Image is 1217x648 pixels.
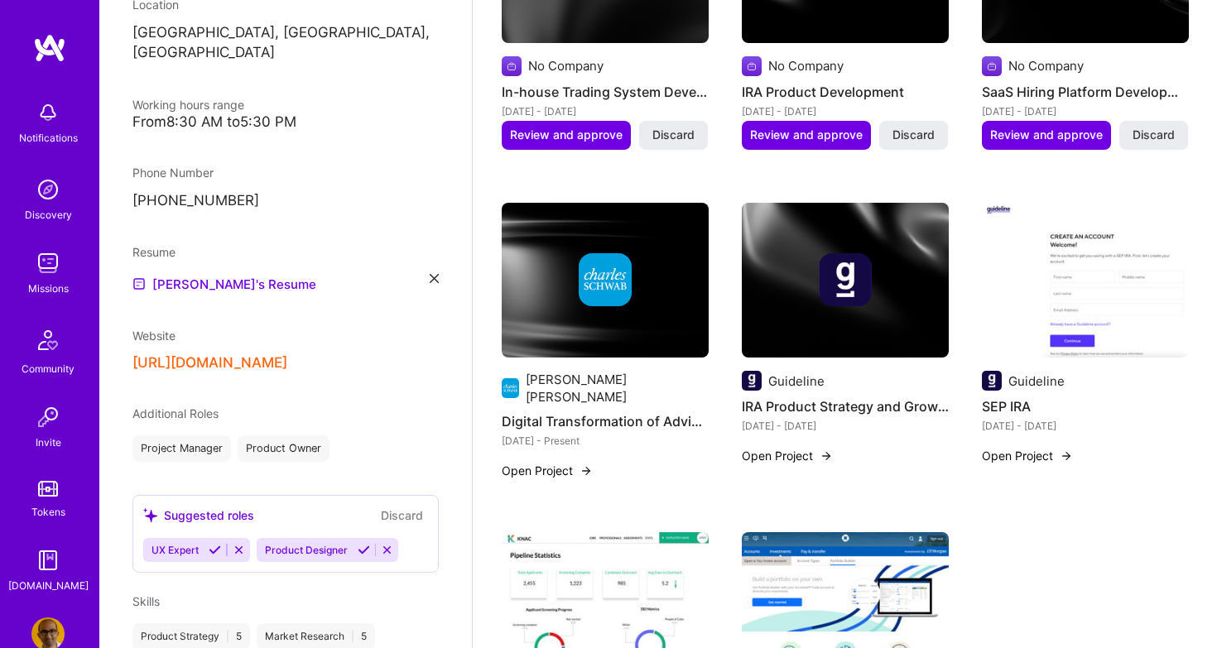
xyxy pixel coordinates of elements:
[36,434,61,451] div: Invite
[358,544,370,556] i: Accept
[819,253,872,306] img: Company logo
[502,103,709,120] div: [DATE] - [DATE]
[742,203,949,358] img: cover
[233,544,245,556] i: Reject
[502,56,522,76] img: Company logo
[1133,127,1175,143] span: Discard
[502,432,709,449] div: [DATE] - Present
[502,410,709,432] h4: Digital Transformation of Advised Client Product Offerings
[982,371,1002,391] img: Company logo
[510,127,623,143] span: Review and approve
[768,57,844,74] div: No Company
[579,253,632,306] img: Company logo
[132,166,214,180] span: Phone Number
[265,544,348,556] span: Product Designer
[25,206,72,223] div: Discovery
[132,594,160,608] span: Skills
[990,127,1103,143] span: Review and approve
[502,378,519,398] img: Company logo
[19,129,78,146] div: Notifications
[982,81,1189,103] h4: SaaS Hiring Platform Development
[226,630,229,643] span: |
[742,56,762,76] img: Company logo
[982,447,1073,464] button: Open Project
[750,127,863,143] span: Review and approve
[31,173,65,206] img: discovery
[381,544,393,556] i: Reject
[742,103,949,120] div: [DATE] - [DATE]
[502,203,709,358] img: cover
[742,81,949,103] h4: IRA Product Development
[1060,449,1073,463] img: arrow-right
[33,33,66,63] img: logo
[132,329,176,343] span: Website
[580,464,593,478] img: arrow-right
[742,447,833,464] button: Open Project
[143,506,254,524] div: Suggested roles
[982,203,1189,358] img: SEP IRA
[38,481,58,497] img: tokens
[31,96,65,129] img: bell
[528,57,604,74] div: No Company
[376,506,428,525] button: Discard
[742,371,762,391] img: Company logo
[132,274,316,294] a: [PERSON_NAME]'s Resume
[132,113,439,131] div: From 8:30 AM to 5:30 PM
[132,245,176,259] span: Resume
[982,56,1002,76] img: Company logo
[28,320,68,360] img: Community
[132,191,439,211] p: [PHONE_NUMBER]
[152,544,199,556] span: UX Expert
[132,98,244,112] span: Working hours range
[742,396,949,417] h4: IRA Product Strategy and Growth
[742,417,949,434] div: [DATE] - [DATE]
[132,354,287,372] button: [URL][DOMAIN_NAME]
[502,81,709,103] h4: In-house Trading System Development
[22,360,75,377] div: Community
[132,23,439,63] p: [GEOGRAPHIC_DATA], [GEOGRAPHIC_DATA], [GEOGRAPHIC_DATA]
[31,247,65,280] img: teamwork
[28,280,69,297] div: Missions
[982,417,1189,434] div: [DATE] - [DATE]
[31,544,65,577] img: guide book
[982,103,1189,120] div: [DATE] - [DATE]
[209,544,221,556] i: Accept
[892,127,935,143] span: Discard
[31,401,65,434] img: Invite
[820,449,833,463] img: arrow-right
[132,435,231,462] div: Project Manager
[143,508,157,522] i: icon SuggestedTeams
[238,435,330,462] div: Product Owner
[351,630,354,643] span: |
[1008,372,1065,390] div: Guideline
[502,462,593,479] button: Open Project
[132,277,146,290] img: Resume
[430,274,439,283] i: icon Close
[768,372,825,390] div: Guideline
[982,396,1189,417] h4: SEP IRA
[652,127,695,143] span: Discard
[526,371,709,406] div: [PERSON_NAME] [PERSON_NAME]
[8,577,89,594] div: [DOMAIN_NAME]
[132,406,219,420] span: Additional Roles
[1008,57,1084,74] div: No Company
[31,503,65,521] div: Tokens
